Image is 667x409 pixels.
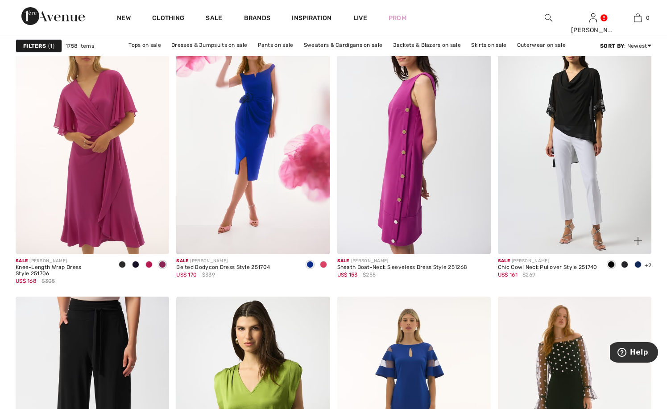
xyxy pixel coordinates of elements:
a: Sale [206,14,222,24]
div: [PERSON_NAME] [337,258,468,264]
a: New [117,14,131,24]
div: Chic Cowl Neck Pullover Style 251740 [498,264,597,271]
span: Inspiration [292,14,331,24]
div: [PERSON_NAME] [16,258,108,264]
strong: Sort By [600,43,624,49]
div: [PERSON_NAME] [498,258,597,264]
span: 1 [48,42,54,50]
div: Knee-Length Wrap Dress Style 251706 [16,264,108,277]
a: Brands [244,14,271,24]
a: Clothing [152,14,184,24]
div: [PERSON_NAME] [176,258,270,264]
span: $269 [522,271,535,279]
span: Sale [176,258,188,264]
img: Sheath Boat-Neck Sleeveless Dress Style 251268. Purple orchid [337,24,491,254]
a: 0 [616,12,659,23]
a: Pants on sale [253,39,298,51]
span: Sale [16,258,28,264]
img: search the website [545,12,552,23]
div: Black [605,258,618,273]
a: Live [353,13,367,23]
a: Dresses & Jumpsuits on sale [167,39,252,51]
div: Geranium [142,258,156,273]
img: plus_v2.svg [634,237,642,245]
span: Sale [498,258,510,264]
div: Sheath Boat-Neck Sleeveless Dress Style 251268 [337,264,468,271]
a: Prom [389,13,406,23]
img: Knee-Length Wrap Dress Style 251706. Black [16,24,169,254]
div: Belted Bodycon Dress Style 251704 [176,264,270,271]
a: Tops on sale [124,39,166,51]
span: US$ 161 [498,272,518,278]
strong: Filters [23,42,46,50]
img: Belted Bodycon Dress Style 251704. Royal Sapphire 163 [176,24,330,254]
div: Royal Sapphire 163 [303,258,317,273]
img: My Info [589,12,597,23]
div: Midnight Blue [618,258,631,273]
a: Skirts on sale [467,39,511,51]
a: Sweaters & Cardigans on sale [299,39,387,51]
span: +2 [645,262,651,269]
div: Midnight Blue [129,258,142,273]
span: $255 [363,271,376,279]
span: US$ 168 [16,278,37,284]
a: Jackets & Blazers on sale [389,39,466,51]
span: US$ 153 [337,272,358,278]
img: My Bag [634,12,642,23]
div: Black [116,258,129,273]
div: Royal Sapphire 163 [631,258,645,273]
a: Sign In [589,13,597,22]
div: Geranium [317,258,330,273]
div: Purple orchid [156,258,169,273]
img: 1ère Avenue [21,7,85,25]
span: 0 [646,14,650,22]
span: Sale [337,258,349,264]
iframe: Opens a widget where you can find more information [610,342,658,364]
div: : Newest [600,42,651,50]
span: 1758 items [66,42,94,50]
span: US$ 170 [176,272,197,278]
span: $305 [41,277,55,285]
div: [PERSON_NAME] [571,25,615,35]
span: $339 [202,271,215,279]
img: Chic Cowl Neck Pullover Style 251740. Black [498,24,651,254]
a: Outerwear on sale [513,39,570,51]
